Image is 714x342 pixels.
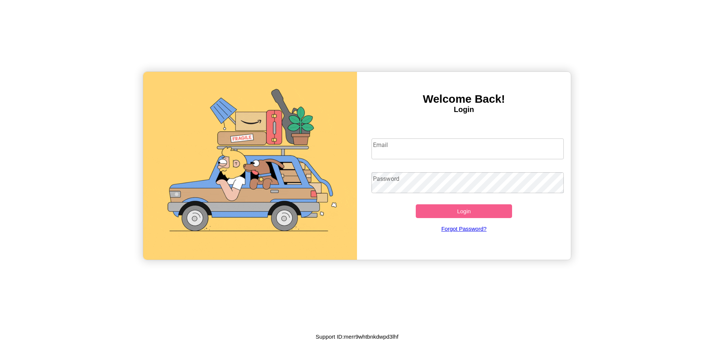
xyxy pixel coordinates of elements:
[368,218,560,239] a: Forgot Password?
[357,93,571,105] h3: Welcome Back!
[416,204,512,218] button: Login
[316,332,399,342] p: Support ID: merr9whtbnkdwpd3lhf
[143,72,357,260] img: gif
[357,105,571,114] h4: Login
